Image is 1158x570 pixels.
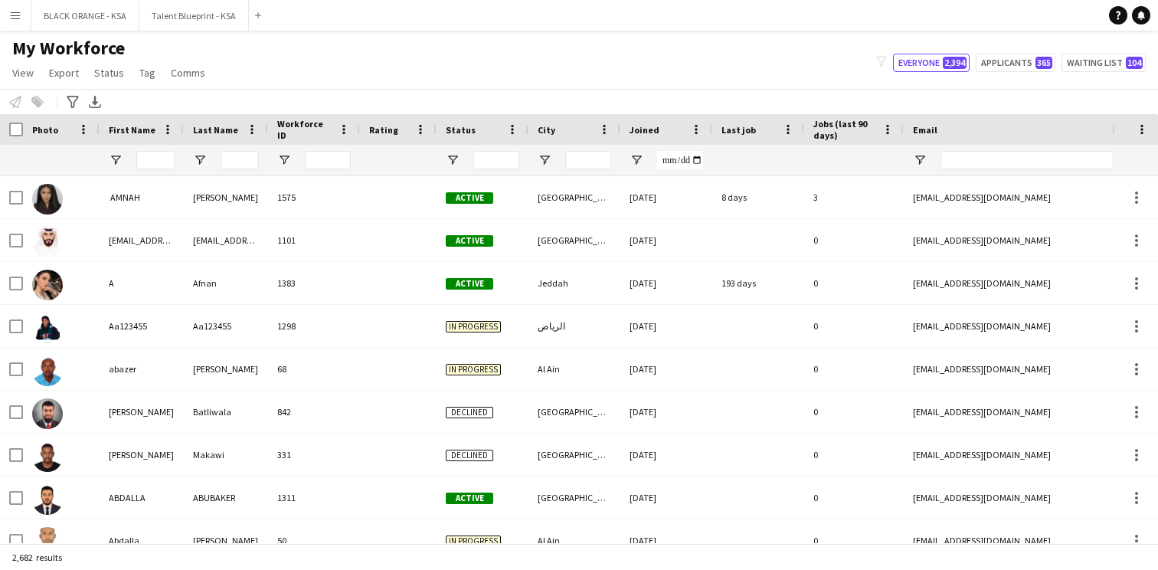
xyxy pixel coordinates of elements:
span: In progress [446,364,501,375]
div: Aa123455 [100,305,184,347]
div: [PERSON_NAME] [100,434,184,476]
button: Talent Blueprint - KSA [139,1,249,31]
div: Al Ain [528,519,620,562]
div: 1383 [268,262,360,304]
div: 331 [268,434,360,476]
div: 1311 [268,477,360,519]
div: 0 [804,262,904,304]
div: 0 [804,219,904,261]
span: Active [446,278,493,290]
div: ABDALLA [100,477,184,519]
div: 68 [268,348,360,390]
span: Declined [446,450,493,461]
a: Comms [165,63,211,83]
span: City [538,124,555,136]
span: Workforce ID [277,118,332,141]
span: Tag [139,66,155,80]
button: Open Filter Menu [446,153,460,167]
button: Applicants365 [976,54,1055,72]
div: 0 [804,434,904,476]
span: Last job [721,124,756,136]
div: [DATE] [620,262,712,304]
div: Batliwala [184,391,268,433]
button: Open Filter Menu [193,153,207,167]
span: Declined [446,407,493,418]
div: 842 [268,391,360,433]
div: 8 days [712,176,804,218]
div: [GEOGRAPHIC_DATA] [528,219,620,261]
img: Abbas Batliwala [32,398,63,429]
span: Jobs (last 90 days) [813,118,876,141]
span: 104 [1126,57,1143,69]
div: 0 [804,348,904,390]
div: [GEOGRAPHIC_DATA] [528,434,620,476]
span: Last Name [193,124,238,136]
span: In progress [446,536,501,547]
button: Open Filter Menu [538,153,551,167]
div: [PERSON_NAME] [100,391,184,433]
button: Open Filter Menu [913,153,927,167]
img: Abdalaziz Makawi [32,441,63,472]
img: ABDALLA ABUBAKER [32,484,63,515]
div: [PERSON_NAME] [184,176,268,218]
span: 2,394 [943,57,967,69]
div: Makawi [184,434,268,476]
div: [DATE] [620,391,712,433]
div: الرياض [528,305,620,347]
div: 50 [268,519,360,562]
div: 3 [804,176,904,218]
button: Open Filter Menu [109,153,123,167]
div: Al Ain [528,348,620,390]
div: [GEOGRAPHIC_DATA] [528,176,620,218]
div: [GEOGRAPHIC_DATA] [528,391,620,433]
div: [PERSON_NAME] [184,519,268,562]
div: 0 [804,391,904,433]
div: A [100,262,184,304]
span: Active [446,493,493,504]
span: Email [913,124,937,136]
div: [DATE] [620,434,712,476]
div: 1298 [268,305,360,347]
div: ‏ AMNAH [100,176,184,218]
img: abazer sidahmed Mohammed [32,355,63,386]
div: 0 [804,519,904,562]
span: Joined [630,124,659,136]
app-action-btn: Export XLSX [86,93,104,111]
button: BLACK ORANGE - KSA [31,1,139,31]
img: 3khaled7@gmail.com 3khaled7@gmail.com [32,227,63,257]
button: Open Filter Menu [630,153,643,167]
div: [EMAIL_ADDRESS][DOMAIN_NAME] [184,219,268,261]
button: Open Filter Menu [277,153,291,167]
div: 0 [804,305,904,347]
span: Rating [369,124,398,136]
img: A Afnan [32,270,63,300]
button: Everyone2,394 [893,54,970,72]
span: 365 [1035,57,1052,69]
input: City Filter Input [565,151,611,169]
a: Tag [133,63,162,83]
div: [EMAIL_ADDRESS][DOMAIN_NAME] [100,219,184,261]
div: abazer [100,348,184,390]
span: Active [446,235,493,247]
div: 193 days [712,262,804,304]
span: Active [446,192,493,204]
img: ‏ AMNAH IDRIS [32,184,63,215]
div: [DATE] [620,519,712,562]
div: ABUBAKER [184,477,268,519]
div: [DATE] [620,305,712,347]
input: First Name Filter Input [136,151,175,169]
div: 0 [804,477,904,519]
span: Export [49,66,79,80]
span: View [12,66,34,80]
span: Photo [32,124,58,136]
span: In progress [446,321,501,332]
input: Workforce ID Filter Input [305,151,351,169]
span: First Name [109,124,155,136]
input: Last Name Filter Input [221,151,259,169]
img: Aa123455 Aa123455 [32,313,63,343]
span: Status [446,124,476,136]
app-action-btn: Advanced filters [64,93,82,111]
div: [DATE] [620,219,712,261]
a: Status [88,63,130,83]
div: [DATE] [620,348,712,390]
